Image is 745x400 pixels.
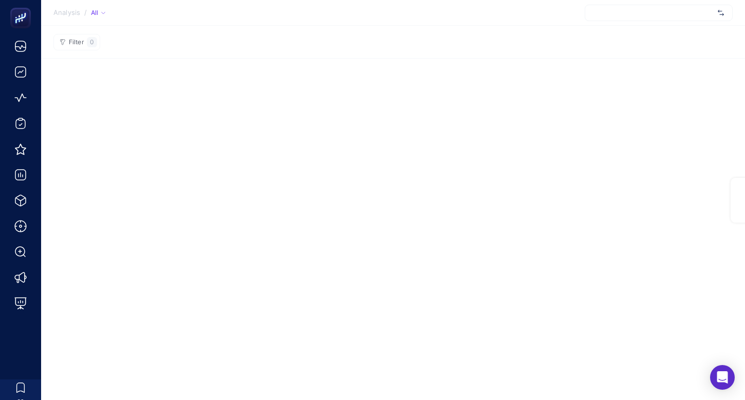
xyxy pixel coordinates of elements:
[53,34,100,50] button: Filter0
[53,9,80,17] span: Analysis
[90,38,94,46] span: 0
[718,8,724,18] img: svg%3e
[710,365,735,390] div: Open Intercom Messenger
[84,8,87,16] span: /
[91,9,105,17] div: All
[69,39,84,46] span: Filter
